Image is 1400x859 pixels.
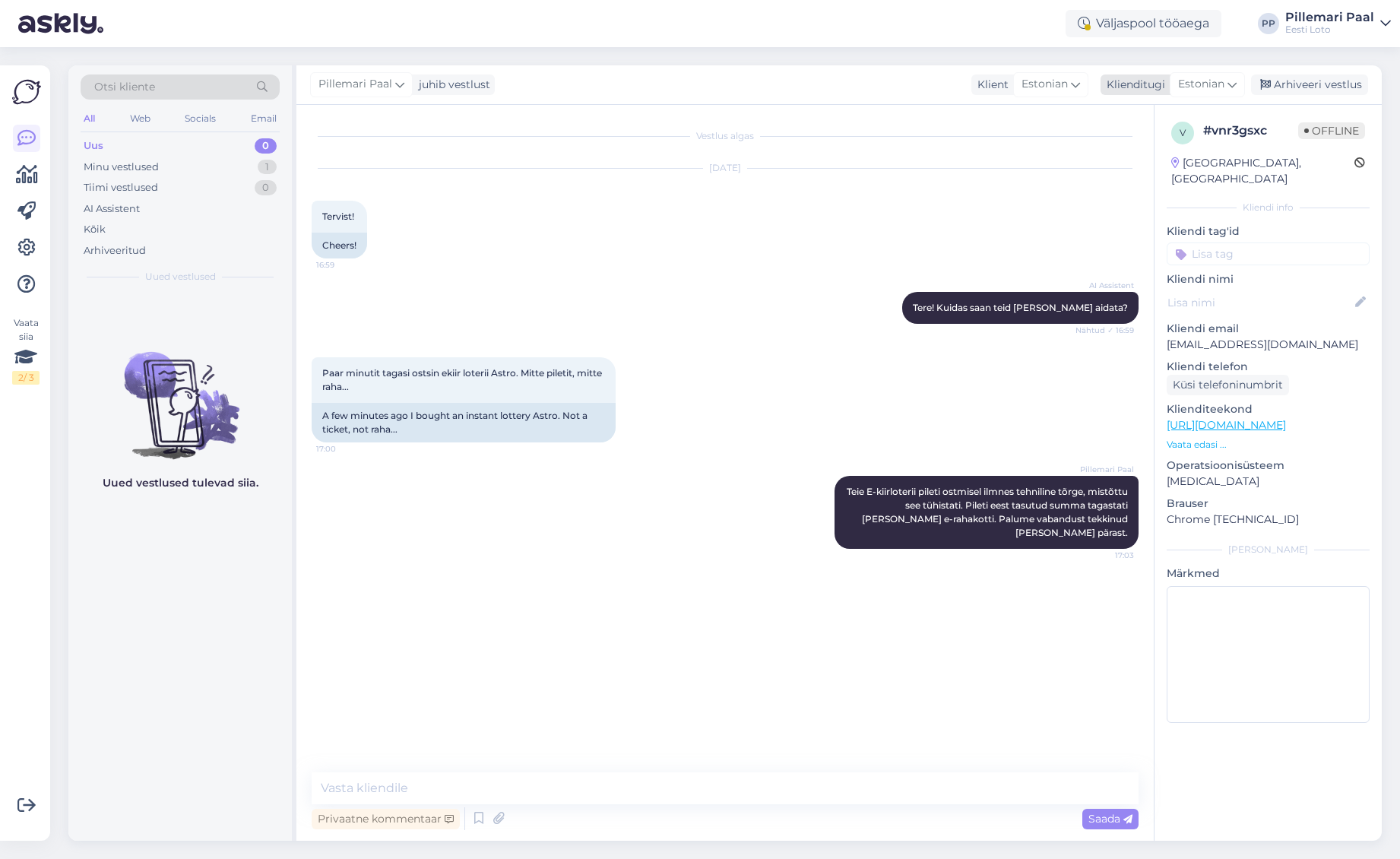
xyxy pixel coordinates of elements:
div: Tiimi vestlused [84,180,158,195]
p: Kliendi telefon [1167,359,1370,375]
span: 17:00 [316,443,373,455]
div: Küsi telefoninumbrit [1167,375,1289,395]
p: Kliendi tag'id [1167,223,1370,239]
p: Kliendi nimi [1167,271,1370,287]
p: Brauser [1167,496,1370,512]
span: Nähtud ✓ 16:59 [1075,325,1134,336]
div: Web [127,109,154,128]
p: [MEDICAL_DATA] [1167,474,1370,490]
div: A few minutes ago I bought an instant lottery Astro. Not a ticket, not raha... [312,403,616,442]
span: 16:59 [316,259,373,271]
div: Vestlus algas [312,129,1139,143]
p: Uued vestlused tulevad siia. [103,475,258,491]
div: Privaatne kommentaar [312,809,460,829]
input: Lisa nimi [1167,294,1352,311]
span: v [1180,127,1186,138]
p: Chrome [TECHNICAL_ID] [1167,512,1370,528]
div: 0 [255,138,277,154]
span: Pillemari Paal [318,76,392,93]
div: Minu vestlused [84,160,159,175]
div: Väljaspool tööaega [1066,10,1221,37]
div: PP [1258,13,1279,34]
span: Offline [1298,122,1365,139]
p: Märkmed [1167,566,1370,582]
p: Klienditeekond [1167,401,1370,417]
div: Cheers! [312,233,367,258]
span: Pillemari Paal [1077,464,1134,475]
span: AI Assistent [1077,280,1134,291]
div: Klient [971,77,1009,93]
img: No chats [68,325,292,461]
div: 2 / 3 [12,371,40,385]
p: Vaata edasi ... [1167,438,1370,452]
div: Pillemari Paal [1285,11,1374,24]
div: Eesti Loto [1285,24,1374,36]
span: Estonian [1021,76,1068,93]
div: Email [248,109,280,128]
div: [GEOGRAPHIC_DATA], [GEOGRAPHIC_DATA] [1171,155,1354,187]
div: Arhiveeritud [84,243,146,258]
div: 0 [255,180,277,195]
div: Uus [84,138,103,154]
a: [URL][DOMAIN_NAME] [1167,418,1286,432]
span: Otsi kliente [94,79,155,95]
div: Vaata siia [12,316,40,385]
div: Socials [182,109,219,128]
span: 17:03 [1077,550,1134,561]
div: [PERSON_NAME] [1167,543,1370,556]
div: AI Assistent [84,201,140,217]
div: 1 [258,160,277,175]
p: Operatsioonisüsteem [1167,458,1370,474]
div: Klienditugi [1101,77,1165,93]
p: Kliendi email [1167,321,1370,337]
span: Saada [1088,812,1132,826]
span: Tere! Kuidas saan teid [PERSON_NAME] aidata? [913,302,1128,313]
div: # vnr3gsxc [1203,122,1298,140]
span: Teie E-kiirloterii pileti ostmisel ilmnes tehniline tõrge, mistõttu see tühistati. Pileti eest ta... [847,486,1130,538]
div: [DATE] [312,161,1139,175]
span: Uued vestlused [145,270,216,284]
div: juhib vestlust [413,77,490,93]
span: Estonian [1178,76,1224,93]
input: Lisa tag [1167,242,1370,265]
span: Paar minutit tagasi ostsin ekiir loterii Astro. Mitte piletit, mitte raha... [322,367,604,392]
span: Tervist! [322,211,354,222]
div: All [81,109,98,128]
a: Pillemari PaalEesti Loto [1285,11,1391,36]
img: Askly Logo [12,78,41,106]
div: Kliendi info [1167,201,1370,214]
div: Kõik [84,222,106,237]
p: [EMAIL_ADDRESS][DOMAIN_NAME] [1167,337,1370,353]
div: Arhiveeri vestlus [1251,74,1368,95]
